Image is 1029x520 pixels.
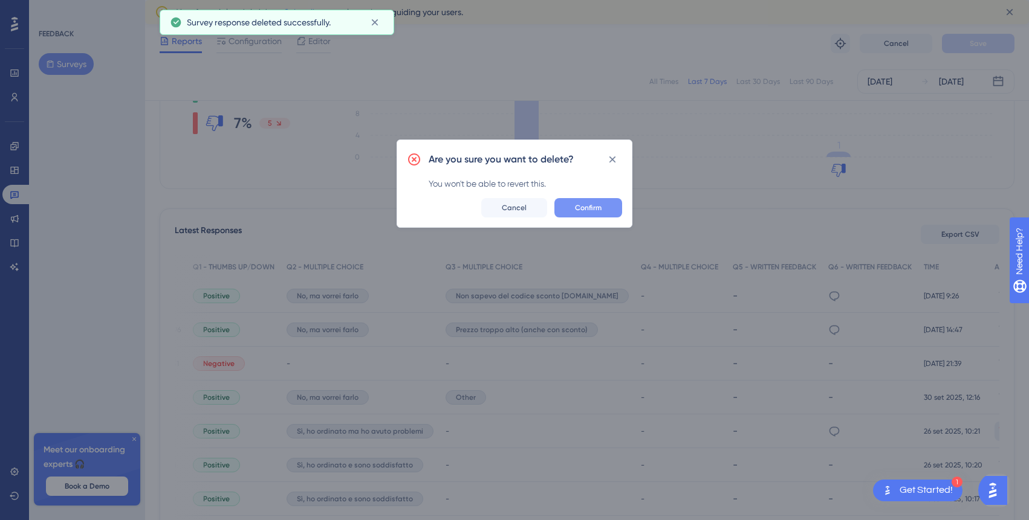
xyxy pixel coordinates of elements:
span: Cancel [502,203,527,213]
iframe: UserGuiding AI Assistant Launcher [978,472,1014,509]
div: Get Started! [900,484,953,497]
span: Confirm [575,203,602,213]
span: Need Help? [28,3,76,18]
h2: Are you sure you want to delete? [429,152,574,167]
div: 1 [952,477,962,487]
img: launcher-image-alternative-text [880,483,895,498]
div: You won't be able to revert this. [429,176,622,191]
span: Survey response deleted successfully. [187,15,331,30]
div: Open Get Started! checklist, remaining modules: 1 [873,480,962,501]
